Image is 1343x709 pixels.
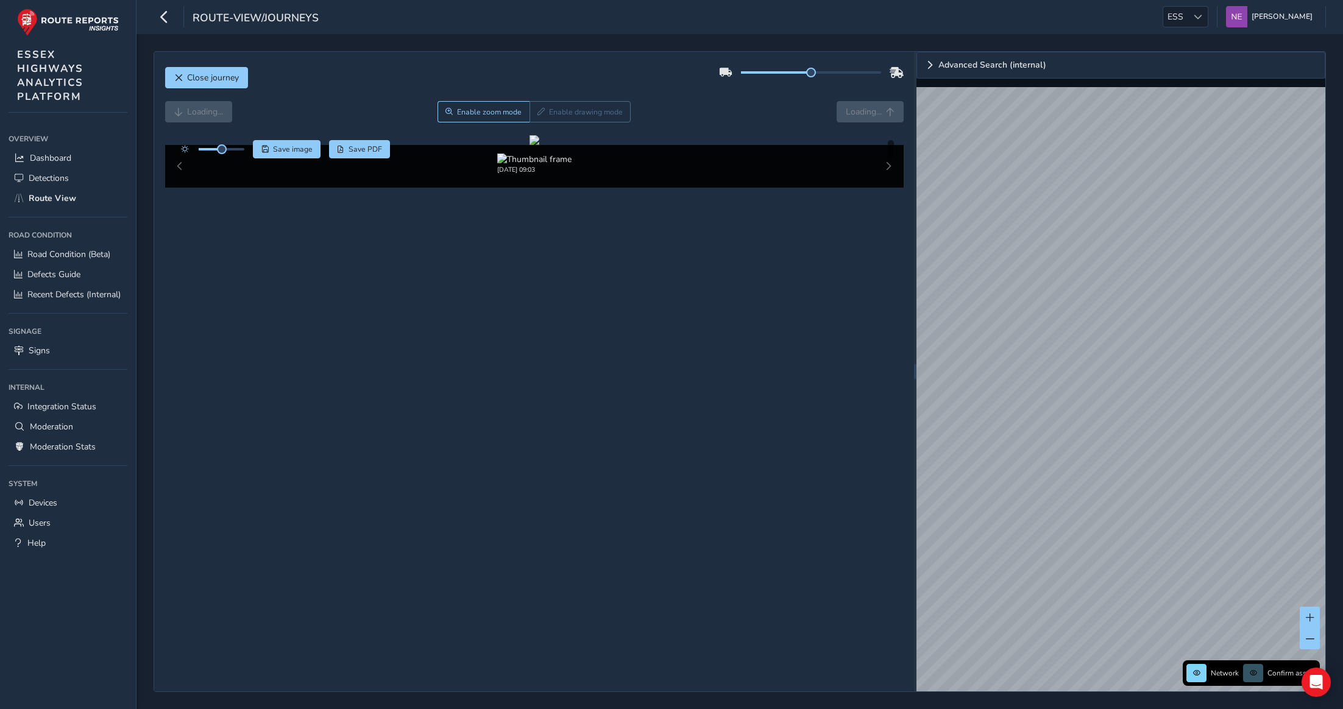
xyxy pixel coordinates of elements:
img: rr logo [17,9,119,36]
button: [PERSON_NAME] [1226,6,1317,27]
a: Recent Defects (Internal) [9,284,127,305]
a: Help [9,533,127,553]
span: Network [1211,668,1239,678]
a: Moderation Stats [9,437,127,457]
span: Close journey [187,72,239,83]
span: Save PDF [349,144,382,154]
span: Devices [29,497,57,509]
span: Detections [29,172,69,184]
a: Moderation [9,417,127,437]
button: PDF [329,140,391,158]
span: [PERSON_NAME] [1252,6,1313,27]
span: Defects Guide [27,269,80,280]
a: Integration Status [9,397,127,417]
a: Road Condition (Beta) [9,244,127,264]
button: Zoom [438,101,530,122]
div: Overview [9,130,127,148]
div: System [9,474,127,493]
span: Dashboard [30,152,71,164]
span: route-view/journeys [193,10,319,27]
span: Signs [29,345,50,356]
a: Devices [9,493,127,513]
a: Expand [916,52,1325,79]
a: Signs [9,340,127,361]
span: Save image [273,144,313,154]
div: Road Condition [9,226,127,244]
a: Defects Guide [9,264,127,284]
span: Confirm assets [1267,668,1316,678]
span: ESSEX HIGHWAYS ANALYTICS PLATFORM [17,48,83,104]
span: Advanced Search (internal) [938,61,1046,69]
div: Signage [9,322,127,340]
a: Dashboard [9,148,127,168]
span: Enable zoom mode [457,107,522,117]
img: Thumbnail frame [497,153,572,165]
div: Internal [9,378,127,397]
span: Road Condition (Beta) [27,249,110,260]
span: Users [29,517,51,529]
span: Help [27,537,46,549]
div: Open Intercom Messenger [1302,668,1331,697]
img: diamond-layout [1226,6,1247,27]
span: Integration Status [27,401,96,412]
button: Close journey [165,67,248,88]
a: Detections [9,168,127,188]
a: Route View [9,188,127,208]
a: Users [9,513,127,533]
button: Save [253,140,321,158]
span: Recent Defects (Internal) [27,289,121,300]
div: [DATE] 09:03 [497,165,572,174]
span: Route View [29,192,76,204]
span: Moderation Stats [30,441,96,453]
span: ESS [1163,7,1188,27]
span: Moderation [30,421,73,432]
